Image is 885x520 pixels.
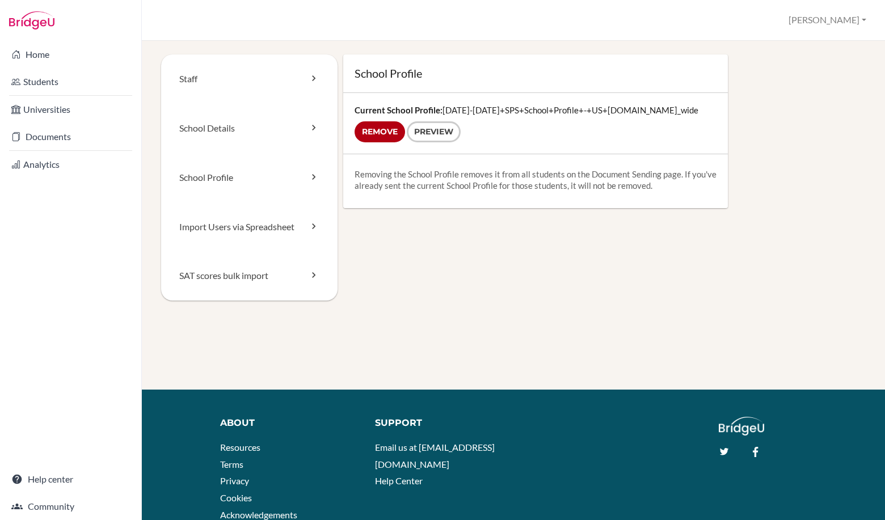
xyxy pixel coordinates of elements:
a: Resources [220,442,260,453]
p: Removing the School Profile removes it from all students on the Document Sending page. If you've ... [355,168,717,191]
a: School Details [161,104,338,153]
a: Community [2,495,139,518]
a: Terms [220,459,243,470]
a: Help Center [375,475,423,486]
div: About [220,417,359,430]
a: Preview [407,121,461,142]
div: Support [375,417,504,430]
img: Bridge-U [9,11,54,29]
input: Remove [355,121,405,142]
div: [DATE]-[DATE]+SPS+School+Profile+-+US+[DOMAIN_NAME]_wide [343,93,728,154]
h1: School Profile [355,66,717,81]
button: [PERSON_NAME] [783,10,871,31]
a: Help center [2,468,139,491]
a: Analytics [2,153,139,176]
a: Staff [161,54,338,104]
a: Email us at [EMAIL_ADDRESS][DOMAIN_NAME] [375,442,495,470]
strong: Current School Profile: [355,105,442,115]
a: Documents [2,125,139,148]
a: Acknowledgements [220,509,297,520]
img: logo_white@2x-f4f0deed5e89b7ecb1c2cc34c3e3d731f90f0f143d5ea2071677605dd97b5244.png [719,417,765,436]
a: Universities [2,98,139,121]
a: SAT scores bulk import [161,251,338,301]
a: Home [2,43,139,66]
a: School Profile [161,153,338,202]
a: Cookies [220,492,252,503]
a: Privacy [220,475,249,486]
a: Students [2,70,139,93]
a: Import Users via Spreadsheet [161,202,338,252]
